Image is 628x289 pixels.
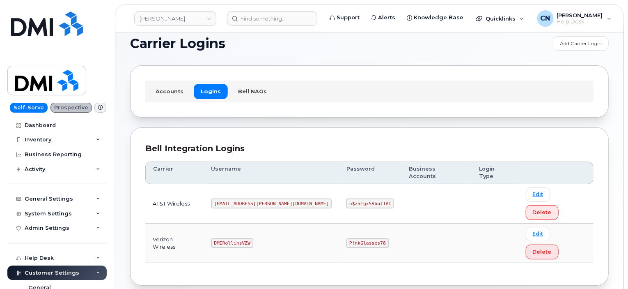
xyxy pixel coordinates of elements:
[211,199,332,208] code: [EMAIL_ADDRESS][PERSON_NAME][DOMAIN_NAME]
[557,18,603,25] span: Help Desk
[526,227,550,241] a: Edit
[149,84,190,99] a: Accounts
[553,36,609,51] a: Add Carrier Login
[346,199,394,208] code: u$za!gx5VbntTAf
[231,84,274,99] a: Bell NAGs
[401,9,469,26] a: Knowledge Base
[414,14,463,22] span: Knowledge Base
[533,248,552,256] span: Delete
[532,10,617,27] div: Connor Nguyen
[204,162,339,184] th: Username
[526,187,550,202] a: Edit
[227,11,317,26] input: Find something...
[526,245,559,259] button: Delete
[194,84,228,99] a: Logins
[486,15,516,22] span: Quicklinks
[533,208,552,216] span: Delete
[472,162,518,184] th: Login Type
[378,14,395,22] span: Alerts
[470,10,530,27] div: Quicklinks
[346,238,388,248] code: P!nkGlasses78
[145,184,204,224] td: AT&T Wireless
[365,9,401,26] a: Alerts
[134,11,216,26] a: Rollins
[130,37,225,50] span: Carrier Logins
[211,238,253,248] code: DMIRollinsVZW
[337,14,360,22] span: Support
[339,162,401,184] th: Password
[324,9,365,26] a: Support
[145,162,204,184] th: Carrier
[145,143,594,155] div: Bell Integration Logins
[526,205,559,220] button: Delete
[541,14,550,23] span: CN
[145,224,204,263] td: Verizon Wireless
[401,162,471,184] th: Business Accounts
